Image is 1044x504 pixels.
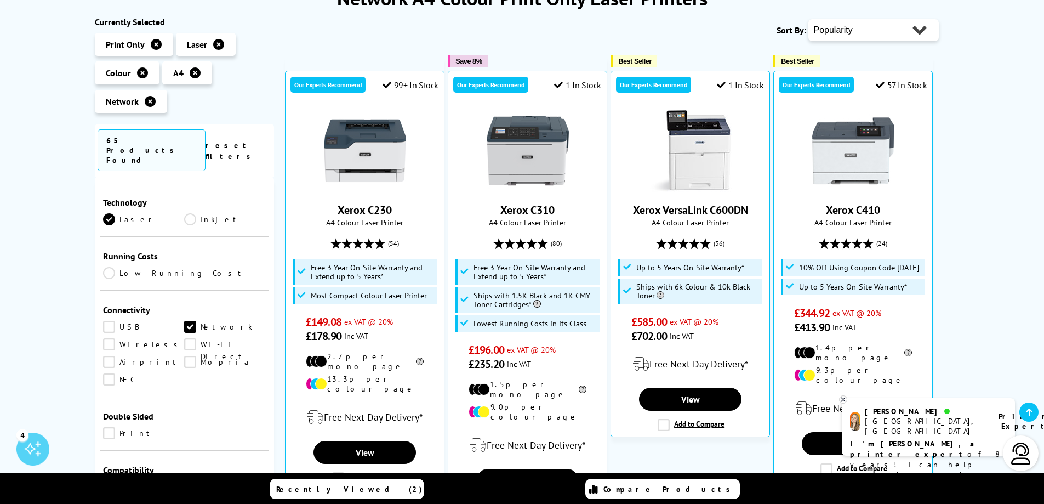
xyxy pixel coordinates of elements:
[270,479,424,499] a: Recently Viewed (2)
[794,365,912,385] li: 9.3p per colour page
[820,463,887,475] label: Add to Compare
[585,479,740,499] a: Compare Products
[670,331,694,341] span: inc VAT
[106,96,139,107] span: Network
[779,393,927,424] div: modal_delivery
[453,77,528,93] div: Our Experts Recommend
[306,315,341,329] span: £149.08
[850,439,1007,491] p: of 8 years! I can help you choose the right product
[313,441,415,464] a: View
[714,233,724,254] span: (36)
[649,183,732,194] a: Xerox VersaLink C600DN
[291,402,438,433] div: modal_delivery
[454,430,601,461] div: modal_delivery
[865,416,985,436] div: [GEOGRAPHIC_DATA], [GEOGRAPHIC_DATA]
[290,77,366,93] div: Our Experts Recommend
[617,349,764,380] div: modal_delivery
[103,411,266,422] div: Double Sided
[876,80,927,90] div: 57 In Stock
[507,359,531,369] span: inc VAT
[476,469,578,492] a: View
[455,57,482,65] span: Save 8%
[551,233,562,254] span: (80)
[103,356,185,368] a: Airprint
[603,484,736,494] span: Compare Products
[802,432,904,455] a: View
[487,183,569,194] a: Xerox C310
[206,140,256,161] a: reset filters
[781,57,814,65] span: Best Seller
[184,356,266,368] a: Mopria
[103,427,185,439] a: Print
[332,472,399,484] label: Add to Compare
[187,39,207,50] span: Laser
[473,291,597,309] span: Ships with 1.5K Black and 1K CMY Toner Cartridges*
[98,129,206,171] span: 65 Products Found
[777,25,806,36] span: Sort By:
[344,316,393,327] span: ex VAT @ 20%
[338,203,392,217] a: Xerox C230
[388,233,399,254] span: (54)
[670,316,718,327] span: ex VAT @ 20%
[794,343,912,363] li: 1.4p per mono page
[184,213,266,225] a: Inkjet
[794,306,830,320] span: £344.92
[16,429,28,441] div: 4
[554,80,601,90] div: 1 In Stock
[507,344,556,355] span: ex VAT @ 20%
[658,419,724,431] label: Add to Compare
[173,67,184,78] span: A4
[812,183,894,194] a: Xerox C410
[876,233,887,254] span: (24)
[1010,443,1032,465] img: user-headset-light.svg
[631,329,667,343] span: £702.00
[448,55,487,67] button: Save 8%
[276,484,423,494] span: Recently Viewed (2)
[636,282,760,300] span: Ships with 6k Colour & 10k Black Toner
[794,320,830,335] span: £413.90
[717,80,764,90] div: 1 In Stock
[799,263,919,272] span: 10% Off Using Coupon Code [DATE]
[306,352,424,371] li: 2.7p per mono page
[865,406,985,416] div: [PERSON_NAME]
[383,80,438,90] div: 99+ In Stock
[103,267,266,279] a: Low Running Cost
[850,439,978,459] b: I'm [PERSON_NAME], a printer expert
[103,465,266,475] div: Compatibility
[95,16,275,27] div: Currently Selected
[324,183,406,194] a: Xerox C230
[500,203,555,217] a: Xerox C310
[779,77,854,93] div: Our Experts Recommend
[311,291,427,300] span: Most Compact Colour Laser Printer
[618,57,652,65] span: Best Seller
[616,77,691,93] div: Our Experts Recommend
[611,55,657,67] button: Best Seller
[487,110,569,192] img: Xerox C310
[184,338,266,350] a: Wi-Fi Direct
[832,322,857,332] span: inc VAT
[103,338,185,350] a: Wireless
[469,343,504,357] span: £196.00
[469,357,504,371] span: £235.20
[103,321,185,333] a: USB
[306,329,341,343] span: £178.90
[469,380,586,399] li: 1.5p per mono page
[311,263,435,281] span: Free 3 Year On-Site Warranty and Extend up to 5 Years*
[473,263,597,281] span: Free 3 Year On-Site Warranty and Extend up to 5 Years*
[633,203,748,217] a: Xerox VersaLink C600DN
[103,373,185,386] a: NFC
[344,331,368,341] span: inc VAT
[103,304,266,315] div: Connectivity
[454,217,601,228] span: A4 Colour Laser Printer
[103,251,266,262] div: Running Costs
[649,110,732,192] img: Xerox VersaLink C600DN
[324,110,406,192] img: Xerox C230
[291,217,438,228] span: A4 Colour Laser Printer
[473,319,586,328] span: Lowest Running Costs in its Class
[636,263,744,272] span: Up to 5 Years On-Site Warranty*
[306,374,424,394] li: 13.3p per colour page
[850,412,860,431] img: amy-livechat.png
[832,308,881,318] span: ex VAT @ 20%
[103,197,266,208] div: Technology
[184,321,266,333] a: Network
